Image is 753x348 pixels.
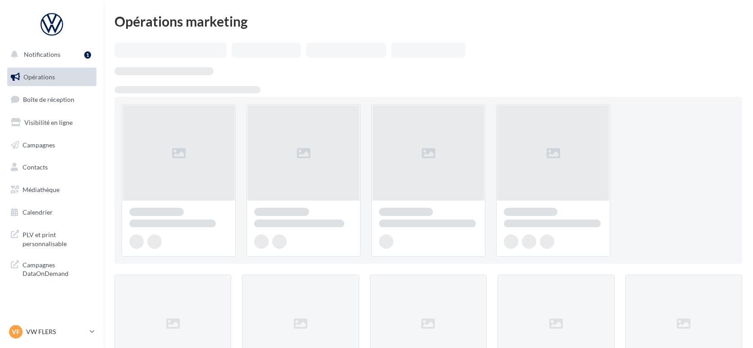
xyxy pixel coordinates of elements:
p: VW FLERS [26,327,86,336]
a: Campagnes [5,136,98,155]
span: Visibilité en ligne [24,119,73,126]
span: Notifications [24,50,60,58]
div: 1 [84,51,91,59]
span: PLV et print personnalisable [23,229,93,248]
a: Calendrier [5,203,98,222]
a: Boîte de réception [5,90,98,109]
span: Campagnes [23,141,55,148]
a: Visibilité en ligne [5,113,98,132]
a: Opérations [5,68,98,87]
span: Contacts [23,163,48,171]
span: VF [12,327,20,336]
a: VF VW FLERS [7,323,96,340]
a: Médiathèque [5,180,98,199]
a: Contacts [5,158,98,177]
span: Médiathèque [23,186,59,193]
button: Notifications 1 [5,45,95,64]
a: Campagnes DataOnDemand [5,255,98,282]
span: Calendrier [23,208,53,216]
div: Opérations marketing [114,14,742,28]
span: Opérations [23,73,55,81]
a: PLV et print personnalisable [5,225,98,252]
span: Boîte de réception [23,96,74,103]
span: Campagnes DataOnDemand [23,259,93,278]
